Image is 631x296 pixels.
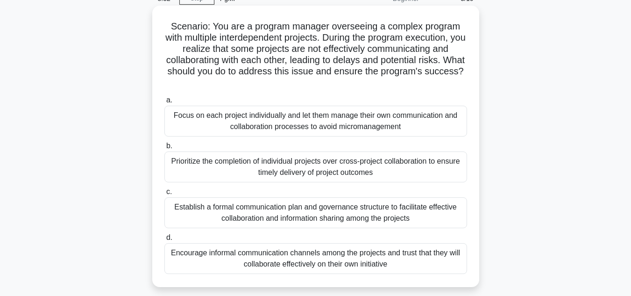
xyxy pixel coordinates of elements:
[164,197,467,228] div: Establish a formal communication plan and governance structure to facilitate effective collaborat...
[166,233,172,241] span: d.
[164,243,467,274] div: Encourage informal communication channels among the projects and trust that they will collaborate...
[163,21,468,89] h5: Scenario: You are a program manager overseeing a complex program with multiple interdependent pro...
[166,96,172,104] span: a.
[166,142,172,150] span: b.
[166,188,172,195] span: c.
[164,106,467,137] div: Focus on each project individually and let them manage their own communication and collaboration ...
[164,152,467,182] div: Prioritize the completion of individual projects over cross-project collaboration to ensure timel...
